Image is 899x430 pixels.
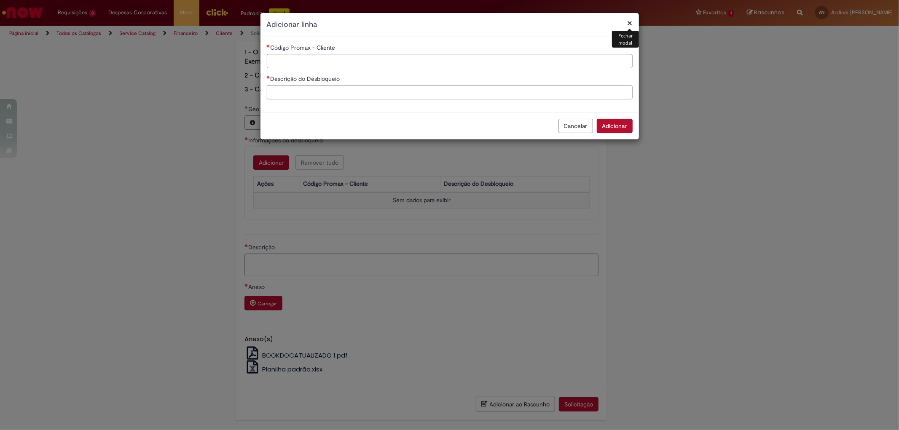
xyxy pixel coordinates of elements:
[267,44,271,48] span: Necessários
[267,85,633,99] input: Descrição do Desbloqueio
[267,75,271,79] span: Necessários
[267,19,633,30] h2: Adicionar linha
[271,75,342,83] span: Descrição do Desbloqueio
[267,54,633,68] input: Código Promax - Cliente
[558,119,593,133] button: Cancelar
[271,44,337,51] span: Código Promax - Cliente
[597,119,633,133] button: Adicionar
[612,31,639,48] div: Fechar modal
[628,19,633,27] button: Fechar modal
